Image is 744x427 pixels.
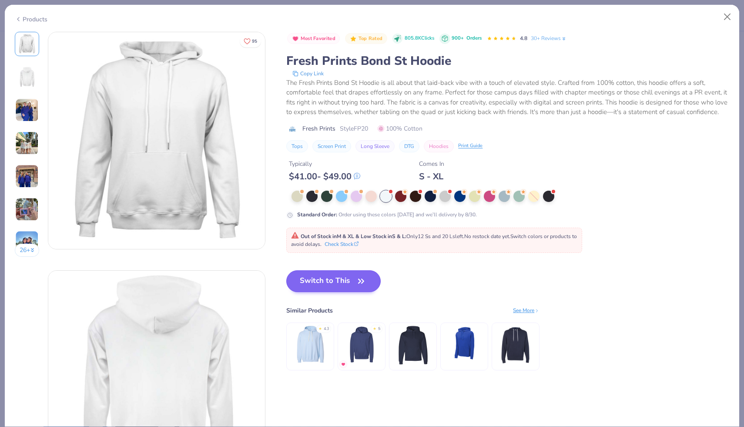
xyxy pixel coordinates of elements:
[290,69,326,78] button: copy to clipboard
[286,140,308,152] button: Tops
[419,159,444,168] div: Comes In
[292,35,299,42] img: Most Favorited sort
[424,140,454,152] button: Hoodies
[17,67,37,87] img: Back
[345,33,387,44] button: Badge Button
[290,324,331,365] img: Comfort Colors Unisex Lighweight Cotton Hooded Sweatshirt
[15,231,39,254] img: User generated content
[15,131,39,155] img: User generated content
[520,35,527,42] span: 4.8
[719,9,736,25] button: Close
[286,306,333,315] div: Similar Products
[287,33,340,44] button: Badge Button
[378,326,380,332] div: 5
[286,270,381,292] button: Switch to This
[297,211,477,219] div: Order using these colors [DATE] and we’ll delivery by 8/30.
[452,35,482,42] div: 900+
[458,142,483,150] div: Print Guide
[487,32,516,46] div: 4.8 Stars
[341,362,346,367] img: MostFav.gif
[15,165,39,188] img: User generated content
[17,34,37,54] img: Front
[301,36,335,41] span: Most Favorited
[419,171,444,182] div: S - XL
[444,324,485,365] img: Sport-Tek Lightweight French Terry Pullover Hoodie
[289,171,360,182] div: $ 41.00 - $ 49.00
[355,233,406,240] strong: & Low Stock in S & L :
[464,233,510,240] span: No restock date yet.
[355,140,395,152] button: Long Sleeve
[350,35,357,42] img: Top Rated sort
[289,159,360,168] div: Typically
[318,326,322,329] div: ★
[291,233,577,248] span: Only 12 Ss and 20 Ls left. Switch colors or products to avoid delays.
[301,233,355,240] strong: Out of Stock in M & XL
[252,39,257,44] span: 95
[297,211,337,218] strong: Standard Order :
[15,244,40,257] button: 26+
[15,15,47,24] div: Products
[359,36,383,41] span: Top Rated
[286,125,298,132] img: brand logo
[302,124,335,133] span: Fresh Prints
[341,324,382,365] img: Champion Adult 9 Oz. Double Dry Eco Pullover Hood
[531,34,567,42] a: 30+ Reviews
[513,306,540,314] div: See More
[48,32,265,249] img: Front
[373,326,376,329] div: ★
[392,324,434,365] img: Jerzees Super Sweats Nublend® Hooded Sweatshirt
[466,35,482,41] span: Orders
[495,324,536,365] img: Independent Trading Co. Lightweight Hooded Sweatshirt
[240,35,261,47] button: Like
[15,198,39,221] img: User generated content
[15,98,39,122] img: User generated content
[399,140,419,152] button: DTG
[340,124,368,133] span: Style FP20
[286,53,729,69] div: Fresh Prints Bond St Hoodie
[312,140,351,152] button: Screen Print
[286,78,729,117] div: The Fresh Prints Bond St Hoodie is all about that laid-back vibe with a touch of elevated style. ...
[325,240,359,248] button: Check Stock
[378,124,422,133] span: 100% Cotton
[405,35,434,42] span: 805.8K Clicks
[324,326,329,332] div: 4.3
